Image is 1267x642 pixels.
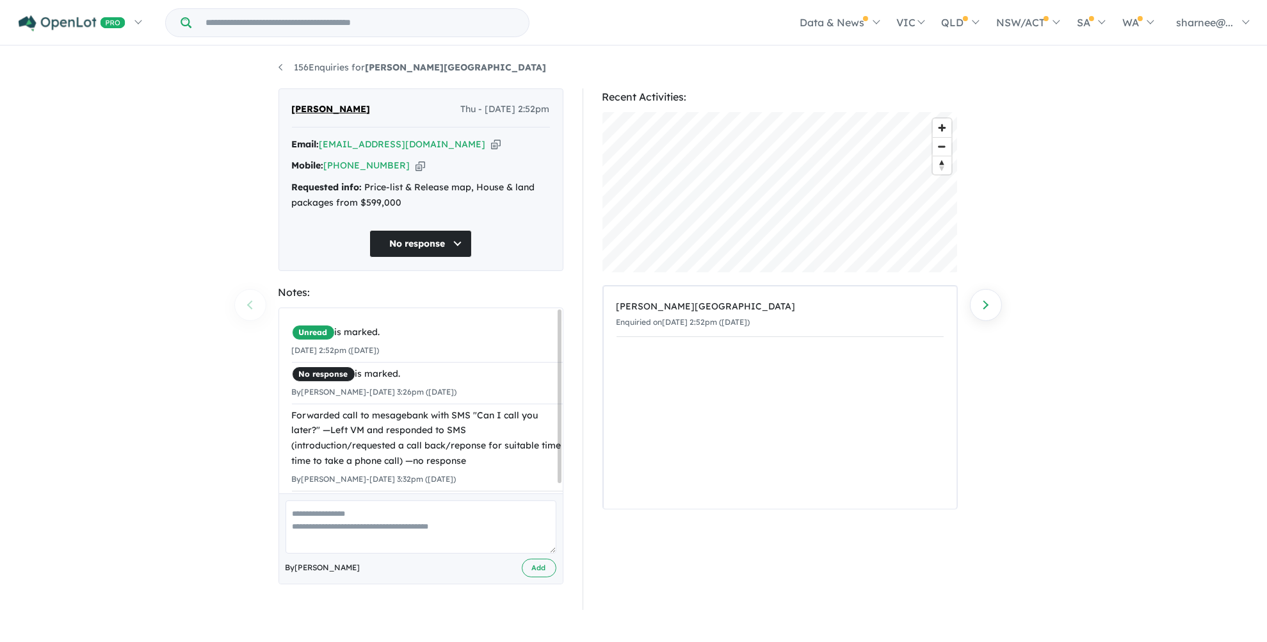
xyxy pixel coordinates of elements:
[324,160,410,171] a: [PHONE_NUMBER]
[278,60,989,76] nav: breadcrumb
[369,230,472,258] button: No response
[1176,16,1233,29] span: sharnee@...
[933,119,951,137] button: Zoom in
[617,299,944,315] div: [PERSON_NAME][GEOGRAPHIC_DATA]
[602,88,958,106] div: Recent Activities:
[292,325,335,340] span: Unread
[602,112,958,272] canvas: Map
[278,62,547,73] a: 156Enquiries for[PERSON_NAME][GEOGRAPHIC_DATA]
[933,137,951,156] button: Zoom out
[461,102,550,117] span: Thu - [DATE] 2:52pm
[292,180,550,211] div: Price-list & Release map, House & land packages from $599,000
[292,102,371,117] span: [PERSON_NAME]
[522,559,556,577] button: Add
[292,387,457,397] small: By [PERSON_NAME] - [DATE] 3:26pm ([DATE])
[292,345,380,355] small: [DATE] 2:52pm ([DATE])
[194,9,526,37] input: Try estate name, suburb, builder or developer
[933,138,951,156] span: Zoom out
[617,293,944,337] a: [PERSON_NAME][GEOGRAPHIC_DATA]Enquiried on[DATE] 2:52pm ([DATE])
[617,317,750,327] small: Enquiried on [DATE] 2:52pm ([DATE])
[278,284,563,301] div: Notes:
[366,62,547,73] strong: [PERSON_NAME][GEOGRAPHIC_DATA]
[292,474,456,484] small: By [PERSON_NAME] - [DATE] 3:32pm ([DATE])
[292,408,564,469] div: Forwarded call to mesagebank with SMS "Can I call you later?" —Left VM and responded to SMS (intr...
[933,156,951,174] button: Reset bearing to north
[292,366,355,382] span: No response
[292,160,324,171] strong: Mobile:
[292,325,564,340] div: is marked.
[292,138,319,150] strong: Email:
[416,159,425,172] button: Copy
[292,366,564,382] div: is marked.
[319,138,486,150] a: [EMAIL_ADDRESS][DOMAIN_NAME]
[491,138,501,151] button: Copy
[19,15,125,31] img: Openlot PRO Logo White
[286,561,360,574] span: By [PERSON_NAME]
[292,181,362,193] strong: Requested info:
